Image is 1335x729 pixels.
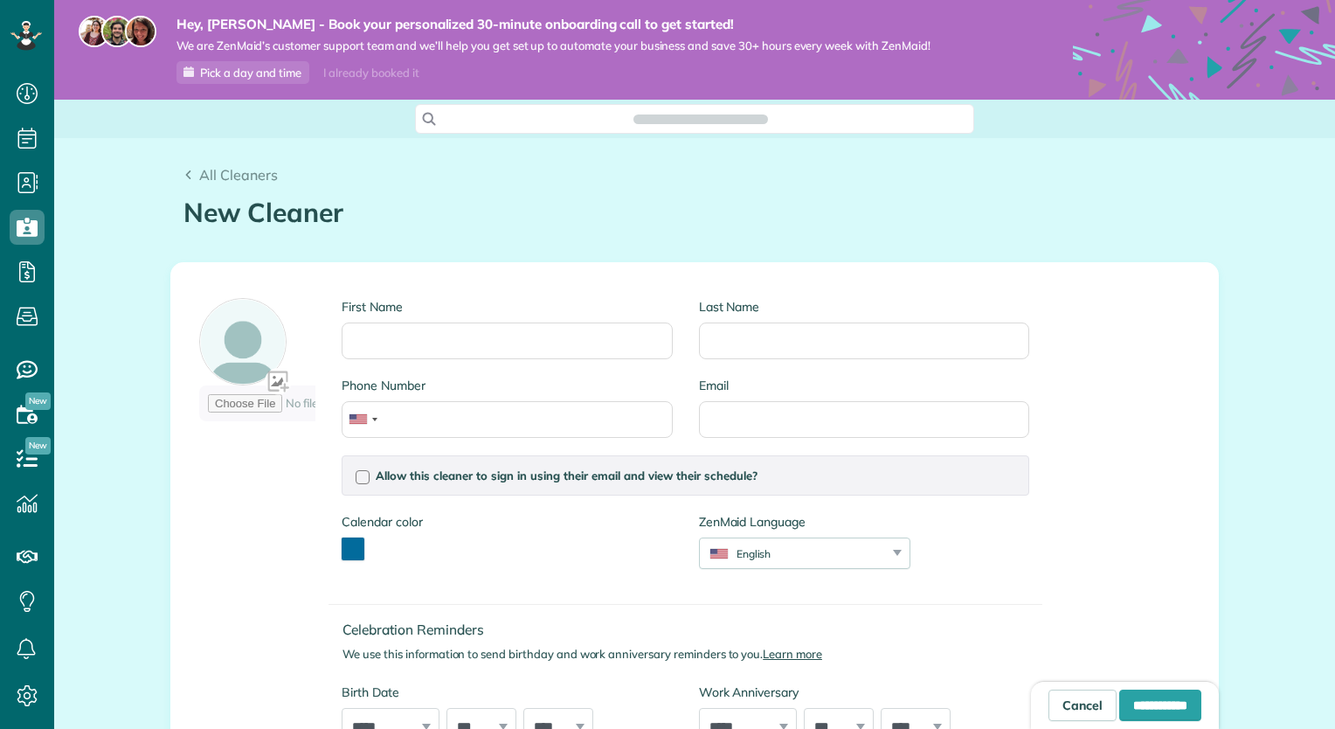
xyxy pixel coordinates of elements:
[342,538,364,560] button: toggle color picker dialog
[763,647,822,661] a: Learn more
[25,437,51,455] span: New
[313,62,429,84] div: I already booked it
[342,622,1042,637] h4: Celebration Reminders
[342,377,672,394] label: Phone Number
[79,16,110,47] img: maria-72a9807cf96188c08ef61303f053569d2e2a8a1cde33d635c8a3ac13582a053d.jpg
[183,198,1206,227] h1: New Cleaner
[376,469,757,483] span: Allow this cleaner to sign in using their email and view their schedule?
[342,684,672,701] label: Birth Date
[699,298,1029,316] label: Last Name
[176,61,309,84] a: Pick a day and time
[700,546,888,561] div: English
[101,16,133,47] img: jorge-587dff0eeaa6aab1f244e6dc62b8924c3b6ad411094392a53c71c6c4a576187d.jpg
[699,377,1029,394] label: Email
[342,298,672,316] label: First Name
[342,646,1042,663] p: We use this information to send birthday and work anniversary reminders to you.
[176,38,930,53] span: We are ZenMaid’s customer support team and we’ll help you get set up to automate your business an...
[183,164,278,185] a: All Cleaners
[125,16,156,47] img: michelle-19f622bdf1676172e81f8f8fba1fb50e276960ebfe0243fe18214015130c80e4.jpg
[199,166,278,184] span: All Cleaners
[651,110,750,128] span: Search ZenMaid…
[342,513,422,531] label: Calendar color
[25,392,51,410] span: New
[200,66,301,80] span: Pick a day and time
[342,402,383,437] div: United States: +1
[699,684,1029,701] label: Work Anniversary
[1048,690,1117,721] a: Cancel
[699,513,910,531] label: ZenMaid Language
[176,16,930,33] strong: Hey, [PERSON_NAME] - Book your personalized 30-minute onboarding call to get started!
